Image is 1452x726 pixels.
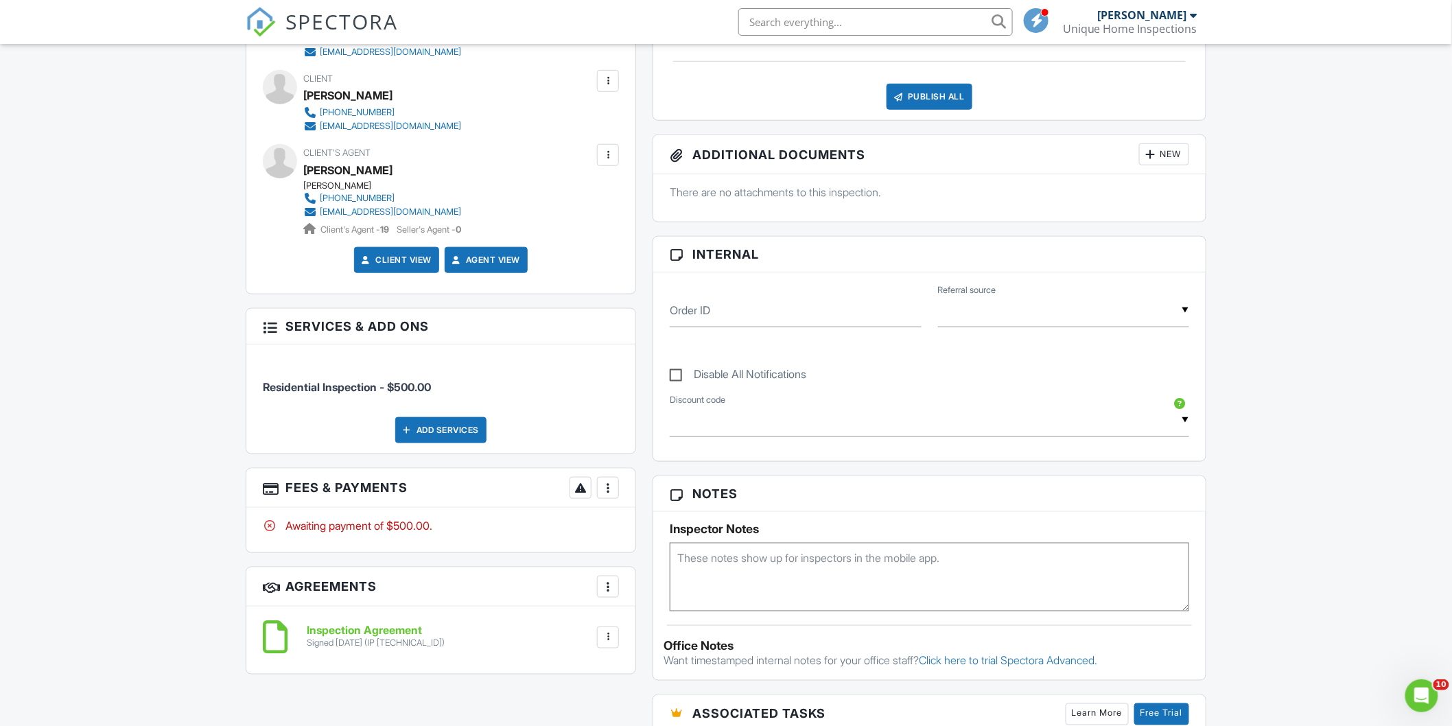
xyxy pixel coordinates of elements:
a: Click here to trial Spectora Advanced. [919,654,1097,668]
h3: Fees & Payments [246,469,635,508]
div: Office Notes [664,640,1195,653]
span: Client [303,73,333,84]
strong: 19 [380,224,389,235]
div: Publish All [887,84,972,110]
h5: Inspector Notes [670,522,1189,536]
label: Referral source [938,284,996,296]
h3: Additional Documents [653,135,1206,174]
a: Inspection Agreement Signed [DATE] (IP [TECHNICAL_ID]) [307,625,445,649]
a: [EMAIL_ADDRESS][DOMAIN_NAME] [303,45,461,59]
div: [EMAIL_ADDRESS][DOMAIN_NAME] [320,121,461,132]
h3: Internal [653,237,1206,272]
iframe: Intercom live chat [1405,679,1438,712]
p: Want timestamped internal notes for your office staff? [664,653,1195,668]
h3: Services & Add ons [246,309,635,344]
h6: Inspection Agreement [307,625,445,637]
a: Learn More [1066,703,1129,725]
div: [PHONE_NUMBER] [320,107,395,118]
a: Agent View [449,253,520,267]
div: Awaiting payment of $500.00. [263,518,619,533]
a: [EMAIL_ADDRESS][DOMAIN_NAME] [303,119,461,133]
div: [PHONE_NUMBER] [320,193,395,204]
li: Service: Residential Inspection [263,355,619,406]
p: There are no attachments to this inspection. [670,185,1189,200]
div: [PERSON_NAME] [1098,8,1187,22]
span: 10 [1433,679,1449,690]
span: Residential Inspection - $500.00 [263,380,431,394]
input: Search everything... [738,8,1013,36]
div: Add Services [395,417,487,443]
label: Order ID [670,303,710,318]
span: Associated Tasks [692,705,825,723]
div: [EMAIL_ADDRESS][DOMAIN_NAME] [320,207,461,218]
label: Disable All Notifications [670,368,806,385]
div: [PERSON_NAME] [303,180,472,191]
strong: 0 [456,224,461,235]
span: SPECTORA [285,7,398,36]
span: Client's Agent [303,148,371,158]
a: SPECTORA [246,19,398,47]
span: Client's Agent - [320,224,391,235]
h3: Notes [653,476,1206,512]
a: [PERSON_NAME] [303,160,393,180]
div: [PERSON_NAME] [303,85,393,106]
div: New [1139,143,1189,165]
span: Seller's Agent - [397,224,461,235]
a: Free Trial [1134,703,1189,725]
a: [PHONE_NUMBER] [303,106,461,119]
img: The Best Home Inspection Software - Spectora [246,7,276,37]
a: Client View [359,253,432,267]
label: Discount code [670,394,725,406]
a: [EMAIL_ADDRESS][DOMAIN_NAME] [303,205,461,219]
div: Signed [DATE] (IP [TECHNICAL_ID]) [307,638,445,649]
h3: Agreements [246,567,635,607]
a: [PHONE_NUMBER] [303,191,461,205]
div: Unique Home Inspections [1063,22,1197,36]
div: [EMAIL_ADDRESS][DOMAIN_NAME] [320,47,461,58]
